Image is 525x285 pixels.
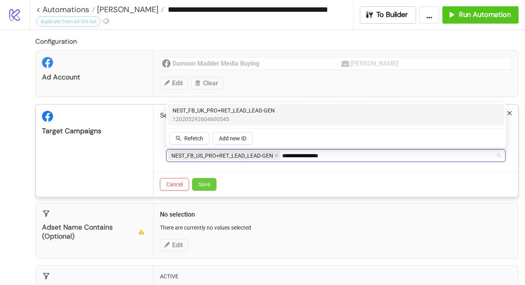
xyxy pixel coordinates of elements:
[166,181,183,188] span: Cancel
[173,115,275,123] span: 120205292604600545
[377,10,408,19] span: To Builder
[459,10,511,19] span: Run Automation
[198,181,210,188] span: Save
[219,135,246,142] span: Add new ID
[160,178,189,191] button: Cancel
[171,151,273,160] span: NEST_FB_US_PRO+RET_LEAD_LEAD-GEN
[213,132,253,145] button: Add new ID
[168,104,505,125] div: NEST_FB_UK_PRO+RET_LEAD_LEAD-GEN
[192,178,217,191] button: Save
[160,111,512,120] p: Select one or more Campaigns
[169,132,209,145] button: Refetch
[36,6,95,13] a: < Automations
[95,4,158,15] span: [PERSON_NAME]
[168,151,281,160] span: NEST_FB_US_PRO+RET_LEAD_LEAD-GEN
[36,17,101,27] div: duplicate from ad IDs list
[173,106,275,115] span: NEST_FB_UK_PRO+RET_LEAD_LEAD-GEN
[360,6,417,24] button: To Builder
[42,127,147,136] div: Target Campaigns
[176,136,181,141] span: search
[282,151,339,160] input: Select campaign ids from list
[35,36,519,46] h2: Configuration
[442,6,519,24] button: Run Automation
[95,6,164,13] a: [PERSON_NAME]
[184,135,203,142] span: Refetch
[419,6,439,24] button: ...
[507,110,512,116] span: close
[275,154,279,158] span: close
